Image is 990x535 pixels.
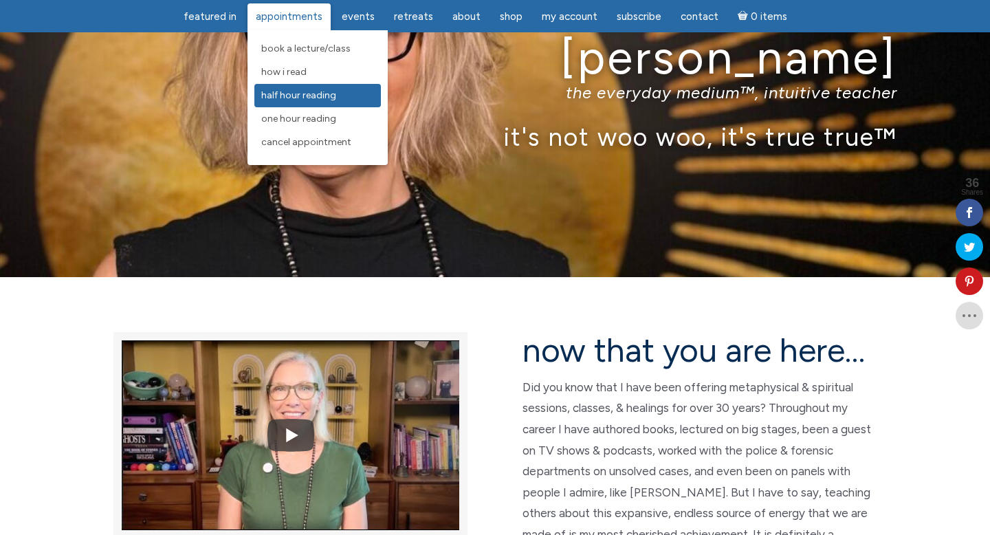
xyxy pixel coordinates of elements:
[261,89,336,101] span: Half Hour Reading
[254,131,381,154] a: Cancel Appointment
[261,136,351,148] span: Cancel Appointment
[452,10,481,23] span: About
[533,3,606,30] a: My Account
[93,83,897,102] p: the everyday medium™, intuitive teacher
[261,66,307,78] span: How I Read
[93,122,897,151] p: it's not woo woo, it's true true™
[261,113,336,124] span: One Hour Reading
[617,10,661,23] span: Subscribe
[342,10,375,23] span: Events
[254,107,381,131] a: One Hour Reading
[254,61,381,84] a: How I Read
[738,10,751,23] i: Cart
[681,10,718,23] span: Contact
[500,10,522,23] span: Shop
[247,3,331,30] a: Appointments
[608,3,670,30] a: Subscribe
[394,10,433,23] span: Retreats
[254,84,381,107] a: Half Hour Reading
[542,10,597,23] span: My Account
[672,3,727,30] a: Contact
[492,3,531,30] a: Shop
[184,10,236,23] span: featured in
[261,43,351,54] span: Book a Lecture/Class
[93,32,897,83] h1: [PERSON_NAME]
[256,10,322,23] span: Appointments
[333,3,383,30] a: Events
[444,3,489,30] a: About
[961,177,983,189] span: 36
[961,189,983,196] span: Shares
[729,2,795,30] a: Cart0 items
[522,332,877,369] h2: now that you are here…
[751,12,787,22] span: 0 items
[386,3,441,30] a: Retreats
[175,3,245,30] a: featured in
[254,37,381,61] a: Book a Lecture/Class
